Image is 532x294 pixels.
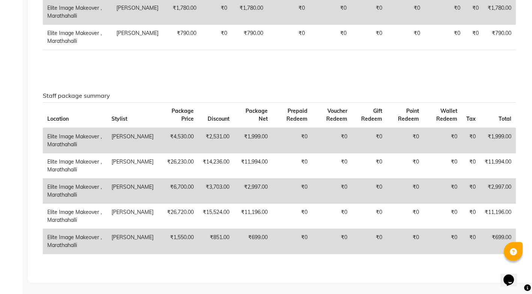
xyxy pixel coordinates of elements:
td: [PERSON_NAME] [107,229,158,254]
td: ₹6,700.00 [158,179,198,204]
td: ₹699.00 [234,229,272,254]
td: ₹0 [309,24,351,50]
td: [PERSON_NAME] [112,24,163,50]
td: ₹3,703.00 [198,179,234,204]
td: ₹0 [312,204,352,229]
td: ₹2,531.00 [198,128,234,153]
td: ₹0 [387,128,423,153]
td: ₹0 [352,153,387,179]
td: ₹790.00 [163,24,201,50]
td: ₹0 [387,229,423,254]
td: ₹0 [272,179,312,204]
span: Package Net [246,108,268,122]
span: Discount [208,115,229,122]
td: ₹0 [201,24,232,50]
td: ₹0 [423,153,462,179]
td: ₹2,997.00 [234,179,272,204]
iframe: chat widget [500,264,524,286]
td: ₹1,999.00 [234,128,272,153]
td: ₹0 [312,153,352,179]
td: ₹0 [462,128,480,153]
td: ₹0 [352,179,387,204]
td: ₹0 [272,128,312,153]
td: Elite Image Makeover , Marathahalli [43,204,107,229]
td: ₹0 [387,204,423,229]
td: [PERSON_NAME] [107,153,158,179]
td: ₹0 [352,204,387,229]
span: Total [499,115,511,122]
td: ₹1,550.00 [158,229,198,254]
td: ₹2,997.00 [480,179,516,204]
td: ₹0 [425,24,465,50]
span: Prepaid Redeem [286,108,307,122]
span: Point Redeem [398,108,419,122]
td: ₹26,720.00 [158,204,198,229]
td: ₹15,524.00 [198,204,234,229]
td: ₹0 [351,24,387,50]
td: Elite Image Makeover , Marathahalli [43,229,107,254]
td: ₹11,196.00 [480,204,516,229]
td: ₹0 [272,204,312,229]
span: Wallet Redeem [436,108,457,122]
td: ₹699.00 [480,229,516,254]
td: ₹0 [387,153,423,179]
td: ₹26,230.00 [158,153,198,179]
td: Elite Image Makeover , Marathahalli [43,128,107,153]
td: ₹0 [462,204,480,229]
td: ₹11,196.00 [234,204,272,229]
td: ₹11,994.00 [234,153,272,179]
td: ₹790.00 [232,24,268,50]
td: ₹790.00 [483,24,516,50]
td: ₹0 [312,229,352,254]
td: ₹0 [462,179,480,204]
td: ₹0 [423,179,462,204]
td: ₹4,530.00 [158,128,198,153]
td: Elite Image Makeover , Marathahalli [43,24,112,50]
td: ₹0 [268,24,309,50]
td: Elite Image Makeover , Marathahalli [43,153,107,179]
td: ₹0 [352,229,387,254]
td: ₹0 [387,179,423,204]
td: ₹0 [312,128,352,153]
td: ₹0 [272,229,312,254]
td: ₹0 [423,229,462,254]
span: Tax [466,115,476,122]
td: [PERSON_NAME] [107,128,158,153]
td: ₹0 [462,153,480,179]
td: [PERSON_NAME] [107,179,158,204]
td: ₹0 [272,153,312,179]
td: ₹1,999.00 [480,128,516,153]
td: ₹0 [423,204,462,229]
span: Voucher Redeem [326,108,347,122]
td: ₹0 [465,24,483,50]
td: ₹851.00 [198,229,234,254]
td: Elite Image Makeover , Marathahalli [43,179,107,204]
td: ₹0 [312,179,352,204]
span: Location [47,115,69,122]
td: ₹0 [462,229,480,254]
td: [PERSON_NAME] [107,204,158,229]
td: ₹0 [423,128,462,153]
h6: Staff package summary [43,92,516,99]
td: ₹11,994.00 [480,153,516,179]
td: ₹0 [387,24,425,50]
span: Package Price [172,108,194,122]
td: ₹14,236.00 [198,153,234,179]
td: ₹0 [352,128,387,153]
span: Stylist [112,115,127,122]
